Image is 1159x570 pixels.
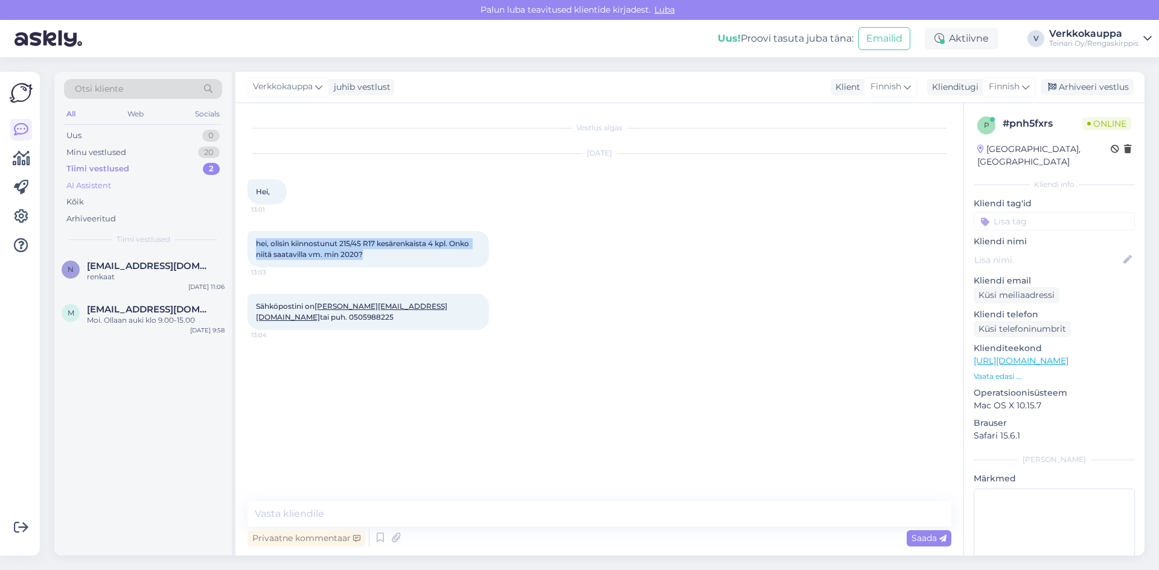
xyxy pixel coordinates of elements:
[651,4,678,15] span: Luba
[974,371,1135,382] p: Vaata edasi ...
[329,81,391,93] div: juhib vestlust
[203,163,220,175] div: 2
[974,197,1135,210] p: Kliendi tag'id
[202,130,220,142] div: 0
[974,429,1135,442] p: Safari 15.6.1
[831,81,860,93] div: Klient
[68,308,74,317] span: M
[974,212,1135,230] input: Lisa tag
[256,302,447,321] a: [PERSON_NAME][EMAIL_ADDRESS][DOMAIN_NAME]
[247,530,365,546] div: Privaatne kommentaar
[75,83,123,95] span: Otsi kliente
[64,106,78,122] div: All
[253,80,313,93] span: Verkkokauppa
[974,274,1135,287] p: Kliendi email
[974,253,1121,267] input: Lisa nimi
[974,235,1135,248] p: Kliendi nimi
[1003,116,1082,131] div: # pnh5fxrs
[66,147,126,159] div: Minu vestlused
[974,308,1135,321] p: Kliendi telefon
[256,239,471,259] span: hei, olisin kiinnostunut 215/45 R17 kesärenkaista 4 kpl. Onko niitä saatavilla vm. min 2020?
[87,304,212,315] span: Maiju.kallio02@hotmai.com
[87,315,225,326] div: Moi. Ollaan auki klo 9.00-15.00
[87,261,212,271] span: nikkinenmikko@gmail.com
[974,472,1135,485] p: Märkmed
[193,106,222,122] div: Socials
[974,287,1059,303] div: Küsi meiliaadressi
[977,143,1111,168] div: [GEOGRAPHIC_DATA], [GEOGRAPHIC_DATA]
[1041,79,1134,95] div: Arhiveeri vestlus
[66,196,84,208] div: Kõik
[66,163,129,175] div: Tiimi vestlused
[66,180,111,192] div: AI Assistent
[256,187,270,196] span: Hei,
[66,130,81,142] div: Uus
[870,80,901,93] span: Finnish
[198,147,220,159] div: 20
[984,121,989,130] span: p
[974,454,1135,465] div: [PERSON_NAME]
[974,387,1135,399] p: Operatsioonisüsteem
[912,533,947,543] span: Saada
[1049,29,1152,48] a: VerkkokauppaTeinari Oy/Rengaskirppis
[974,399,1135,412] p: Mac OS X 10.15.7
[1049,39,1138,48] div: Teinari Oy/Rengaskirppis
[927,81,979,93] div: Klienditugi
[256,302,447,321] span: Sähköpostini on tai puh. 0505988225
[190,326,225,335] div: [DATE] 9:58
[251,205,296,214] span: 13:01
[858,27,910,50] button: Emailid
[1049,29,1138,39] div: Verkkokauppa
[188,282,225,291] div: [DATE] 11:06
[1082,117,1131,130] span: Online
[247,122,951,133] div: Vestlus algas
[974,179,1135,190] div: Kliendi info
[1027,30,1044,47] div: V
[974,355,1068,366] a: [URL][DOMAIN_NAME]
[117,234,170,245] span: Tiimi vestlused
[68,265,74,274] span: n
[974,321,1071,337] div: Küsi telefoninumbrit
[87,271,225,282] div: renkaat
[125,106,146,122] div: Web
[974,417,1135,429] p: Brauser
[718,31,854,46] div: Proovi tasuta juba täna:
[974,342,1135,355] p: Klienditeekond
[247,148,951,159] div: [DATE]
[718,33,741,44] b: Uus!
[251,268,296,277] span: 13:03
[10,81,33,104] img: Askly Logo
[251,331,296,340] span: 13:04
[989,80,1020,93] span: Finnish
[66,213,116,225] div: Arhiveeritud
[925,28,998,49] div: Aktiivne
